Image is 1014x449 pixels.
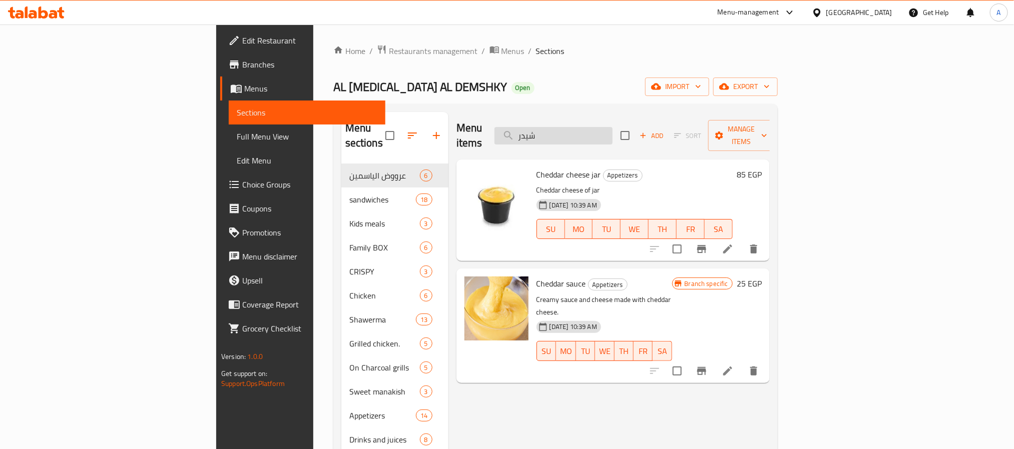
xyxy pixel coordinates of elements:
[420,433,432,445] div: items
[220,196,385,220] a: Coupons
[690,359,714,383] button: Branch-specific-item
[237,106,377,118] span: Sections
[667,238,688,259] span: Select to update
[242,250,377,262] span: Menu disclaimer
[420,243,432,252] span: 6
[349,289,420,301] span: Chicken
[424,123,448,147] button: Add section
[546,200,601,210] span: [DATE] 10:39 AM
[349,313,416,325] div: Shawerma
[416,409,432,421] div: items
[349,265,420,277] span: CRISPY
[420,337,432,349] div: items
[237,130,377,142] span: Full Menu View
[708,120,775,151] button: Manage items
[416,411,431,420] span: 14
[718,6,779,18] div: Menu-management
[341,187,448,211] div: sandwiches18
[742,237,766,261] button: delete
[420,265,432,277] div: items
[349,169,420,181] div: عرووض الياسمين
[737,276,762,290] h6: 25 EGP
[420,217,432,229] div: items
[653,341,672,361] button: SA
[221,350,246,363] span: Version:
[512,83,535,92] span: Open
[556,341,576,361] button: MO
[713,77,778,96] button: export
[349,337,420,349] span: Grilled chicken.
[349,409,416,421] span: Appetizers
[220,76,385,100] a: Menus
[615,341,634,361] button: TH
[333,75,508,98] span: AL [MEDICAL_DATA] AL DEMSHKY
[220,244,385,268] a: Menu disclaimer
[489,44,525,57] a: Menus
[220,220,385,244] a: Promotions
[541,222,561,236] span: SU
[653,222,673,236] span: TH
[341,235,448,259] div: Family BOX6
[649,219,677,239] button: TH
[625,222,645,236] span: WE
[416,315,431,324] span: 13
[677,219,705,239] button: FR
[541,344,552,358] span: SU
[588,278,628,290] div: Appetizers
[416,193,432,205] div: items
[229,148,385,172] a: Edit Menu
[420,363,432,372] span: 5
[482,45,485,57] li: /
[636,128,668,143] button: Add
[742,359,766,383] button: delete
[341,211,448,235] div: Kids meals3
[464,276,529,340] img: Cheddar sauce
[242,58,377,70] span: Branches
[242,226,377,238] span: Promotions
[420,361,432,373] div: items
[220,268,385,292] a: Upsell
[537,293,672,318] p: Creamy sauce and cheese made with cheddar cheese.
[220,52,385,76] a: Branches
[722,243,734,255] a: Edit menu item
[619,344,630,358] span: TH
[420,385,432,397] div: items
[220,292,385,316] a: Coverage Report
[621,219,649,239] button: WE
[667,360,688,381] span: Select to update
[333,44,778,57] nav: breadcrumb
[349,385,420,397] span: Sweet manakish
[377,44,478,57] a: Restaurants management
[668,128,708,143] span: Select section first
[826,7,892,18] div: [GEOGRAPHIC_DATA]
[512,82,535,94] div: Open
[416,313,432,325] div: items
[242,202,377,214] span: Coupons
[220,28,385,52] a: Edit Restaurant
[565,219,593,239] button: MO
[722,365,734,377] a: Edit menu item
[341,403,448,427] div: Appetizers14
[604,169,642,181] span: Appetizers
[576,341,595,361] button: TU
[220,316,385,340] a: Grocery Checklist
[247,350,263,363] span: 1.0.0
[341,307,448,331] div: Shawerma13
[494,127,613,144] input: search
[242,178,377,190] span: Choice Groups
[721,80,770,93] span: export
[569,222,589,236] span: MO
[537,276,586,291] span: Cheddar sauce
[546,322,601,331] span: [DATE] 10:39 AM
[420,169,432,181] div: items
[537,184,733,196] p: Cheddar cheese of jar
[595,341,615,361] button: WE
[229,100,385,124] a: Sections
[997,7,1001,18] span: A
[349,193,416,205] span: sandwiches
[634,341,653,361] button: FR
[599,344,611,358] span: WE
